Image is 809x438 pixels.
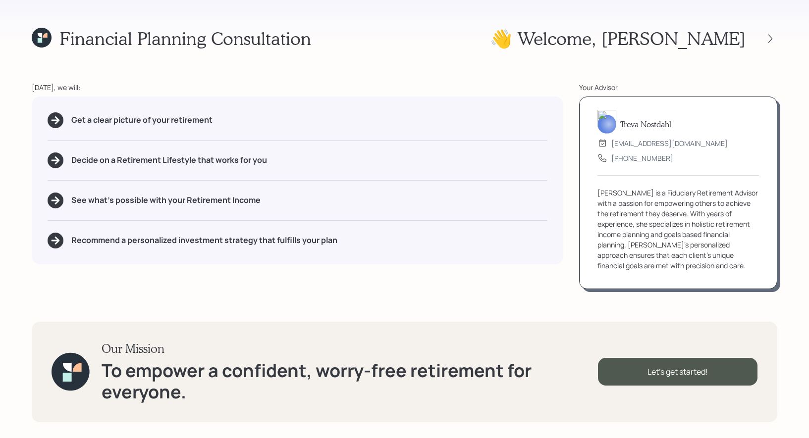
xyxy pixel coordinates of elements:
[598,358,757,386] div: Let's get started!
[597,110,616,134] img: treva-nostdahl-headshot.png
[71,155,267,165] h5: Decide on a Retirement Lifestyle that works for you
[490,28,746,49] h1: 👋 Welcome , [PERSON_NAME]
[597,188,759,271] div: [PERSON_NAME] is a Fiduciary Retirement Advisor with a passion for empowering others to achieve t...
[71,195,261,205] h5: See what's possible with your Retirement Income
[579,82,777,93] div: Your Advisor
[102,360,598,402] h1: To empower a confident, worry-free retirement for everyone.
[611,138,728,148] div: [EMAIL_ADDRESS][DOMAIN_NAME]
[32,82,563,93] div: [DATE], we will:
[611,153,673,163] div: [PHONE_NUMBER]
[59,28,311,49] h1: Financial Planning Consultation
[620,119,671,129] h5: Treva Nostdahl
[71,115,213,125] h5: Get a clear picture of your retirement
[71,236,337,245] h5: Recommend a personalized investment strategy that fulfills your plan
[102,341,598,356] h3: Our Mission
